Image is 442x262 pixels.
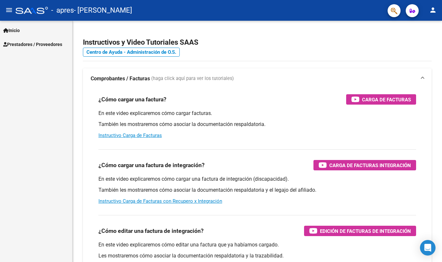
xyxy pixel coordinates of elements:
h2: Instructivos y Video Tutoriales SAAS [83,36,432,49]
p: También les mostraremos cómo asociar la documentación respaldatoria y el legajo del afiliado. [98,187,416,194]
span: Carga de Facturas [362,96,411,104]
button: Carga de Facturas Integración [313,160,416,170]
h3: ¿Cómo cargar una factura? [98,95,166,104]
mat-icon: menu [5,6,13,14]
div: Open Intercom Messenger [420,240,436,256]
span: Inicio [3,27,20,34]
mat-expansion-panel-header: Comprobantes / Facturas (haga click aquí para ver los tutoriales) [83,68,432,89]
button: Edición de Facturas de integración [304,226,416,236]
button: Carga de Facturas [346,94,416,105]
span: (haga click aquí para ver los tutoriales) [151,75,234,82]
p: Les mostraremos cómo asociar la documentación respaldatoria y la trazabilidad. [98,252,416,259]
span: Carga de Facturas Integración [329,161,411,169]
h3: ¿Cómo cargar una factura de integración? [98,161,205,170]
h3: ¿Cómo editar una factura de integración? [98,226,204,235]
span: - [PERSON_NAME] [74,3,132,17]
strong: Comprobantes / Facturas [91,75,150,82]
span: Prestadores / Proveedores [3,41,62,48]
p: En este video explicaremos cómo cargar facturas. [98,110,416,117]
a: Instructivo Carga de Facturas con Recupero x Integración [98,198,222,204]
p: En este video explicaremos cómo editar una factura que ya habíamos cargado. [98,241,416,248]
a: Centro de Ayuda - Administración de O.S. [83,48,180,57]
span: Edición de Facturas de integración [320,227,411,235]
p: En este video explicaremos cómo cargar una factura de integración (discapacidad). [98,176,416,183]
mat-icon: person [429,6,437,14]
a: Instructivo Carga de Facturas [98,132,162,138]
span: - apres [51,3,74,17]
p: También les mostraremos cómo asociar la documentación respaldatoria. [98,121,416,128]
